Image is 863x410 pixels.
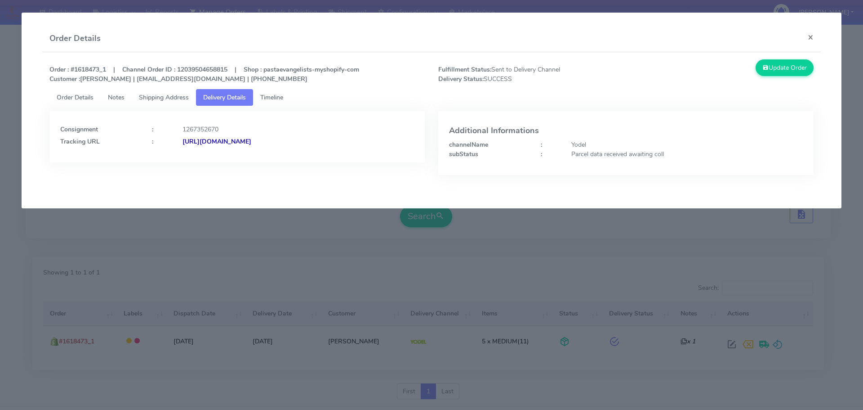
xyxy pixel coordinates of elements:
div: 1267352670 [176,125,421,134]
span: Notes [108,93,125,102]
span: Delivery Details [203,93,246,102]
strong: Delivery Status: [438,75,484,83]
strong: Consignment [60,125,98,134]
h4: Additional Informations [449,126,803,135]
span: Sent to Delivery Channel SUCCESS [431,65,626,84]
div: Yodel [565,140,810,149]
ul: Tabs [49,89,814,106]
strong: : [541,140,542,149]
strong: : [541,150,542,158]
strong: : [152,125,153,134]
strong: [URL][DOMAIN_NAME] [182,137,251,146]
strong: Fulfillment Status: [438,65,491,74]
strong: : [152,137,153,146]
span: Timeline [260,93,283,102]
h4: Order Details [49,32,101,45]
strong: channelName [449,140,488,149]
button: Update Order [756,59,814,76]
strong: subStatus [449,150,478,158]
div: Parcel data received awaiting coll [565,149,810,159]
strong: Customer : [49,75,80,83]
strong: Order : #1618473_1 | Channel Order ID : 12039504658815 | Shop : pastaevangelists-myshopify-com [P... [49,65,359,83]
span: Shipping Address [139,93,189,102]
strong: Tracking URL [60,137,100,146]
button: Close [801,25,821,49]
span: Order Details [57,93,93,102]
